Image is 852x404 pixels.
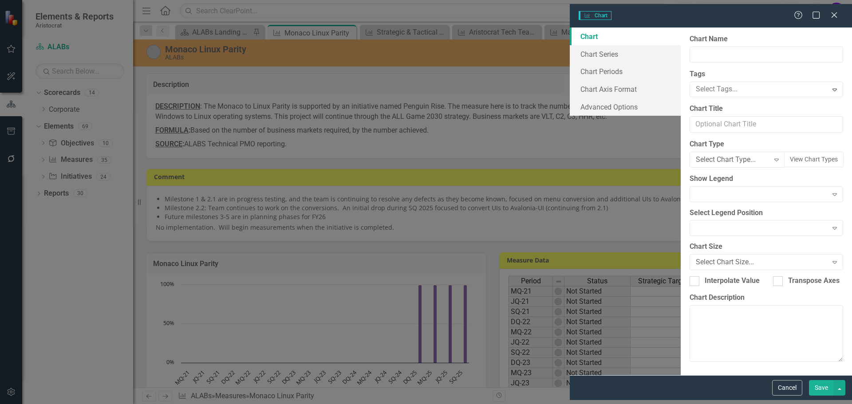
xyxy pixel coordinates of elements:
span: Chart [579,11,611,20]
a: Chart Axis Format [570,80,681,98]
div: Select Chart Size... [696,257,828,267]
label: Chart Type [690,139,843,149]
label: Select Legend Position [690,208,843,218]
button: View Chart Types [784,152,844,167]
a: Chart Periods [570,63,681,80]
label: Show Legend [690,174,843,184]
label: Chart Name [690,34,843,44]
div: Select Chart Type... [696,154,769,165]
button: Cancel [772,380,802,396]
div: Transpose Axes [788,276,840,286]
label: Chart Size [690,242,843,252]
input: Optional Chart Title [690,116,843,133]
a: Advanced Options [570,98,681,116]
label: Chart Description [690,293,843,303]
label: Chart Title [690,104,843,114]
div: Interpolate Values [705,276,763,286]
label: Tags [690,69,843,79]
button: Save [809,380,834,396]
a: Chart Series [570,45,681,63]
a: Chart [570,27,681,45]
